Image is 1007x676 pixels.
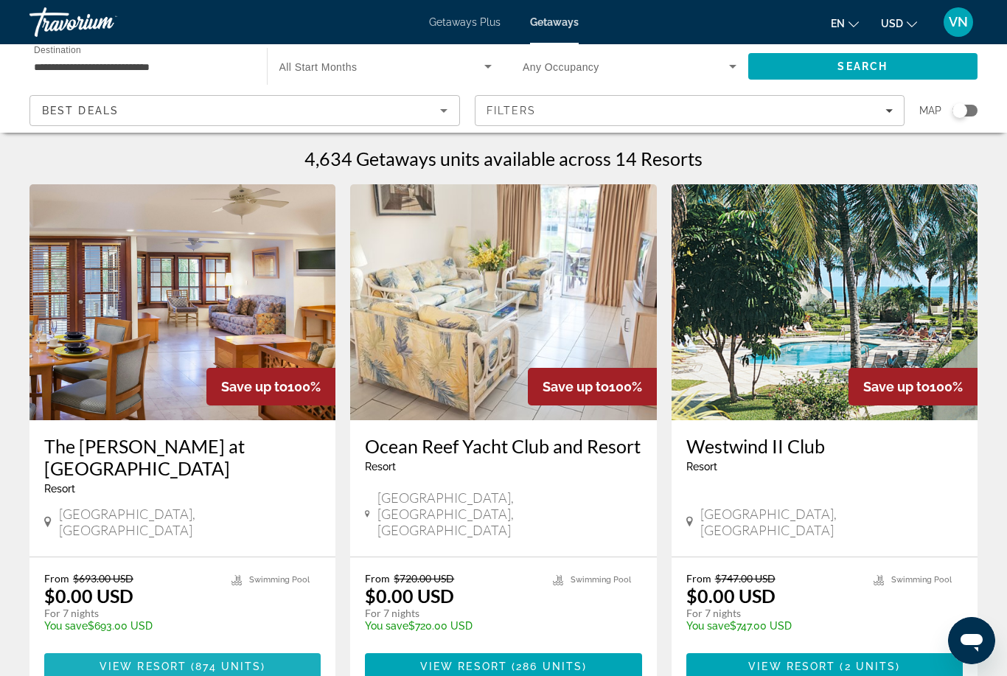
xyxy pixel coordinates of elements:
[672,184,978,420] img: Westwind II Club
[700,506,963,538] span: [GEOGRAPHIC_DATA], [GEOGRAPHIC_DATA]
[686,572,711,585] span: From
[528,368,657,405] div: 100%
[837,60,888,72] span: Search
[748,53,978,80] button: Search
[44,483,75,495] span: Resort
[44,435,321,479] a: The [PERSON_NAME] at [GEOGRAPHIC_DATA]
[100,661,187,672] span: View Resort
[279,61,358,73] span: All Start Months
[221,379,288,394] span: Save up to
[365,435,641,457] a: Ocean Reef Yacht Club and Resort
[365,585,454,607] p: $0.00 USD
[44,585,133,607] p: $0.00 USD
[365,572,390,585] span: From
[249,575,310,585] span: Swimming Pool
[686,620,730,632] span: You save
[948,617,995,664] iframe: Button to launch messaging window
[429,16,501,28] a: Getaways Plus
[863,379,930,394] span: Save up to
[543,379,609,394] span: Save up to
[507,661,587,672] span: ( )
[44,620,217,632] p: $693.00 USD
[304,147,703,170] h1: 4,634 Getaways units available across 14 Resorts
[939,7,978,38] button: User Menu
[365,620,537,632] p: $720.00 USD
[686,461,717,473] span: Resort
[350,184,656,420] img: Ocean Reef Yacht Club and Resort
[891,575,952,585] span: Swimming Pool
[686,585,776,607] p: $0.00 USD
[34,45,81,55] span: Destination
[831,13,859,34] button: Change language
[516,661,582,672] span: 286 units
[195,661,261,672] span: 874 units
[42,105,119,116] span: Best Deals
[686,607,859,620] p: For 7 nights
[206,368,335,405] div: 100%
[835,661,900,672] span: ( )
[44,572,69,585] span: From
[849,368,978,405] div: 100%
[748,661,835,672] span: View Resort
[34,58,248,76] input: Select destination
[394,572,454,585] span: $720.00 USD
[44,607,217,620] p: For 7 nights
[44,620,88,632] span: You save
[686,620,859,632] p: $747.00 USD
[715,572,776,585] span: $747.00 USD
[949,15,968,29] span: VN
[73,572,133,585] span: $693.00 USD
[42,102,447,119] mat-select: Sort by
[881,18,903,29] span: USD
[487,105,537,116] span: Filters
[475,95,905,126] button: Filters
[845,661,896,672] span: 2 units
[881,13,917,34] button: Change currency
[29,184,335,420] img: The Marlin at Taino Beach
[59,506,321,538] span: [GEOGRAPHIC_DATA], [GEOGRAPHIC_DATA]
[523,61,599,73] span: Any Occupancy
[571,575,631,585] span: Swimming Pool
[365,620,408,632] span: You save
[29,3,177,41] a: Travorium
[365,607,537,620] p: For 7 nights
[420,661,507,672] span: View Resort
[365,461,396,473] span: Resort
[530,16,579,28] a: Getaways
[831,18,845,29] span: en
[377,489,642,538] span: [GEOGRAPHIC_DATA], [GEOGRAPHIC_DATA], [GEOGRAPHIC_DATA]
[919,100,941,121] span: Map
[187,661,265,672] span: ( )
[686,435,963,457] a: Westwind II Club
